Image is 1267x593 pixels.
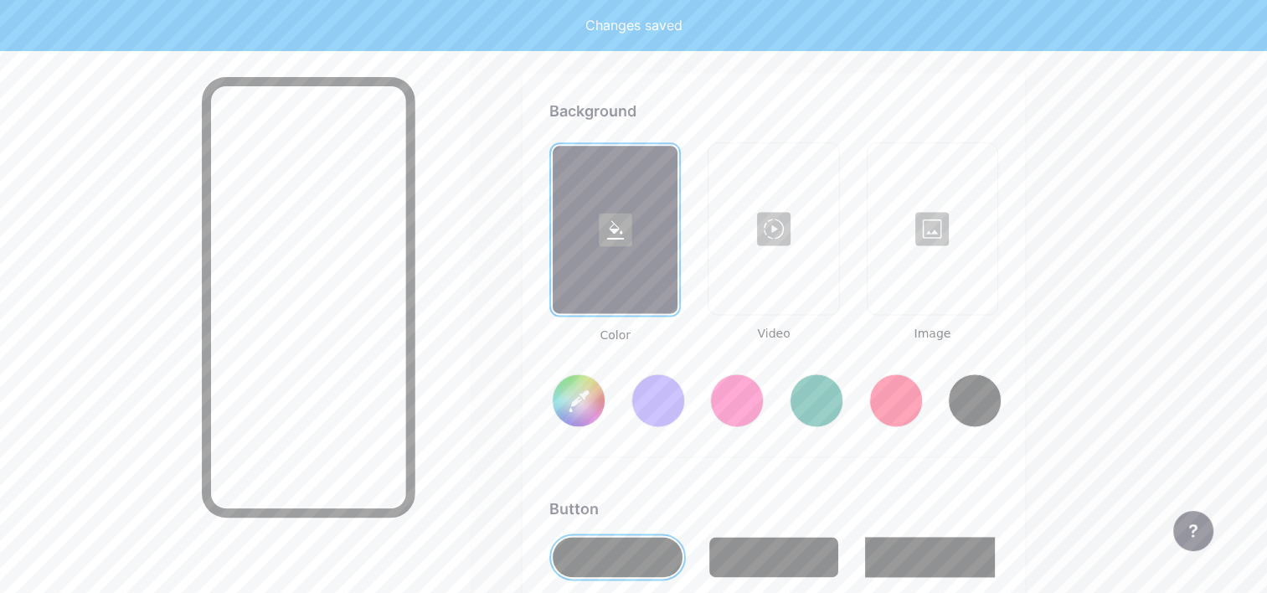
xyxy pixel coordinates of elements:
span: Color [549,327,681,344]
div: Background [549,100,998,122]
div: Changes saved [585,15,682,35]
span: Video [708,325,839,343]
span: Image [867,325,998,343]
div: Button [549,498,998,520]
